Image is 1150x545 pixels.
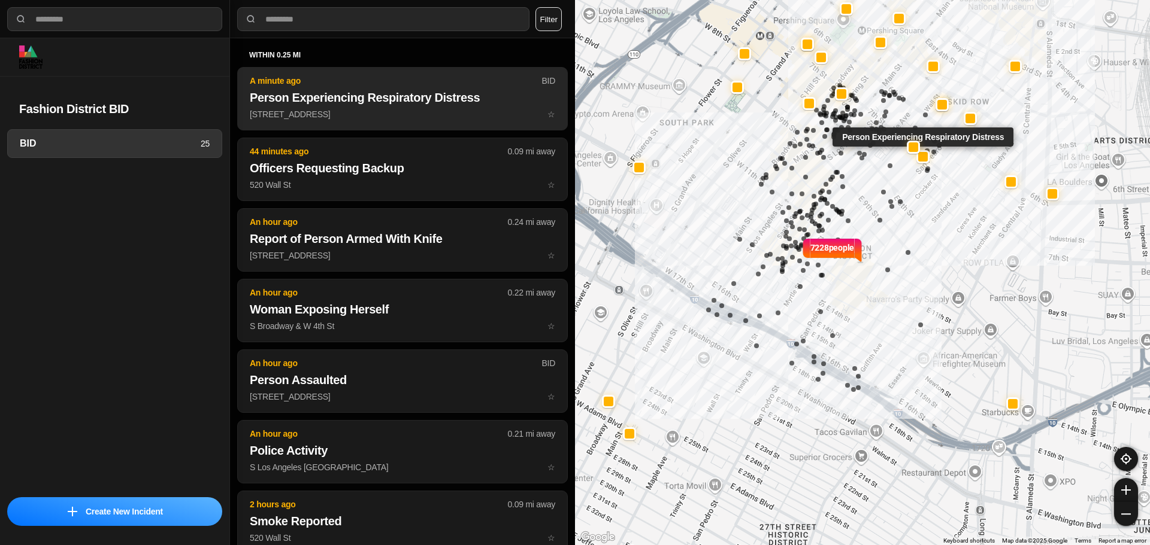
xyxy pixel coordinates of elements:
img: notch [801,237,810,263]
h2: Fashion District BID [19,101,210,117]
h2: Report of Person Armed With Knife [250,230,555,247]
p: 0.22 mi away [508,287,555,299]
button: Filter [535,7,562,31]
p: S Broadway & W 4th St [250,320,555,332]
h2: Smoke Reported [250,513,555,529]
a: 2 hours ago0.09 mi awaySmoke Reported520 Wall Ststar [237,532,568,543]
a: An hour ago0.21 mi awayPolice ActivityS Los Angeles [GEOGRAPHIC_DATA]star [237,462,568,472]
p: An hour ago [250,216,508,228]
span: star [547,392,555,401]
p: 520 Wall St [250,179,555,191]
img: recenter [1121,453,1131,464]
button: Person Experiencing Respiratory Distress [916,150,930,163]
button: A minute agoBIDPerson Experiencing Respiratory Distress[STREET_ADDRESS]star [237,67,568,130]
h2: Police Activity [250,442,555,459]
button: iconCreate New Incident [7,497,222,526]
p: [STREET_ADDRESS] [250,249,555,261]
p: An hour ago [250,357,541,369]
span: star [547,462,555,472]
p: BID [541,357,555,369]
span: Map data ©2025 Google [1002,537,1067,544]
p: 520 Wall St [250,532,555,544]
h2: Person Assaulted [250,372,555,388]
button: zoom-out [1114,502,1138,526]
p: Create New Incident [86,506,163,517]
p: S Los Angeles [GEOGRAPHIC_DATA] [250,461,555,473]
img: Google [578,529,618,545]
p: [STREET_ADDRESS] [250,391,555,403]
button: recenter [1114,447,1138,471]
button: An hour ago0.24 mi awayReport of Person Armed With Knife[STREET_ADDRESS]star [237,208,568,272]
a: Report a map error [1098,537,1146,544]
img: zoom-in [1121,485,1131,495]
p: 0.24 mi away [508,216,555,228]
a: An hour ago0.22 mi awayWoman Exposing HerselfS Broadway & W 4th Ststar [237,321,568,331]
div: Person Experiencing Respiratory Distress [833,127,1013,146]
p: 7228 people [810,242,855,268]
p: 0.09 mi away [508,145,555,157]
span: star [547,321,555,331]
span: star [547,533,555,543]
h3: BID [20,136,201,151]
a: Terms (opens in new tab) [1075,537,1091,544]
p: An hour ago [250,428,508,440]
p: 0.21 mi away [508,428,555,440]
h2: Officers Requesting Backup [250,160,555,176]
h2: Person Experiencing Respiratory Distress [250,89,555,106]
a: 44 minutes ago0.09 mi awayOfficers Requesting Backup520 Wall Ststar [237,179,568,190]
a: An hour ago0.24 mi awayReport of Person Armed With Knife[STREET_ADDRESS]star [237,250,568,260]
img: search [15,13,27,25]
button: Keyboard shortcuts [943,537,995,545]
img: notch [854,237,863,263]
p: 0.09 mi away [508,498,555,510]
h2: Woman Exposing Herself [250,301,555,318]
a: A minute agoBIDPerson Experiencing Respiratory Distress[STREET_ADDRESS]star [237,109,568,119]
button: An hour ago0.22 mi awayWoman Exposing HerselfS Broadway & W 4th Ststar [237,279,568,342]
button: zoom-in [1114,478,1138,502]
p: 25 [201,138,210,150]
p: [STREET_ADDRESS] [250,108,555,120]
p: BID [541,75,555,87]
p: A minute ago [250,75,541,87]
span: star [547,251,555,260]
img: logo [19,45,43,69]
button: 44 minutes ago0.09 mi awayOfficers Requesting Backup520 Wall Ststar [237,138,568,201]
a: BID25 [7,129,222,158]
p: An hour ago [250,287,508,299]
a: Open this area in Google Maps (opens a new window) [578,529,618,545]
a: An hour agoBIDPerson Assaulted[STREET_ADDRESS]star [237,391,568,401]
span: star [547,180,555,190]
img: search [245,13,257,25]
button: An hour agoBIDPerson Assaulted[STREET_ADDRESS]star [237,349,568,413]
img: icon [68,507,77,516]
h5: within 0.25 mi [249,50,556,60]
button: An hour ago0.21 mi awayPolice ActivityS Los Angeles [GEOGRAPHIC_DATA]star [237,420,568,483]
span: star [547,109,555,119]
p: 44 minutes ago [250,145,508,157]
p: 2 hours ago [250,498,508,510]
img: zoom-out [1121,509,1131,519]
